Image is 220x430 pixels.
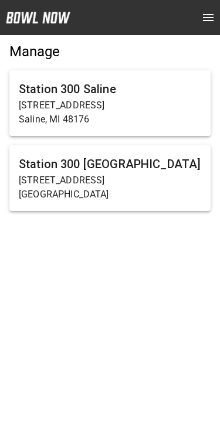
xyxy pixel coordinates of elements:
p: Saline, MI 48176 [19,112,201,127]
p: [GEOGRAPHIC_DATA] [19,187,201,202]
p: [STREET_ADDRESS] [19,98,201,112]
h6: Station 300 Saline [19,80,201,98]
h6: Station 300 [GEOGRAPHIC_DATA] [19,155,201,173]
h5: Manage [9,42,211,61]
button: open drawer [197,6,220,29]
p: [STREET_ADDRESS] [19,173,201,187]
img: logo [6,12,70,23]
